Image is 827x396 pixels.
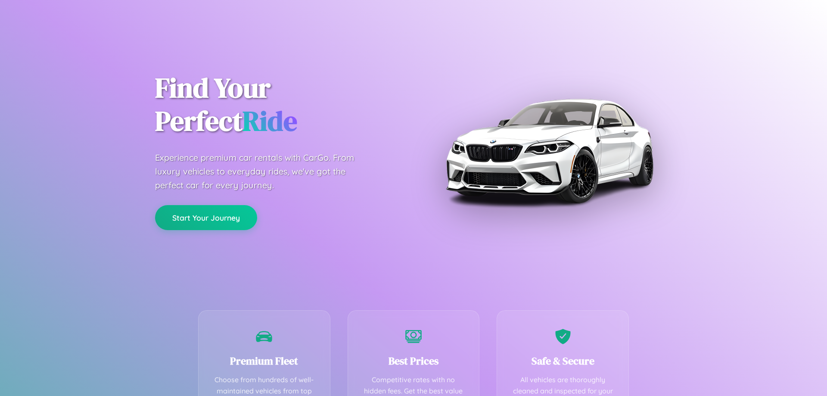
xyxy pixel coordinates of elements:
[441,43,657,259] img: Premium BMW car rental vehicle
[243,102,297,140] span: Ride
[211,354,317,368] h3: Premium Fleet
[510,354,616,368] h3: Safe & Secure
[155,72,401,138] h1: Find Your Perfect
[361,354,466,368] h3: Best Prices
[155,205,257,230] button: Start Your Journey
[155,151,370,192] p: Experience premium car rentals with CarGo. From luxury vehicles to everyday rides, we've got the ...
